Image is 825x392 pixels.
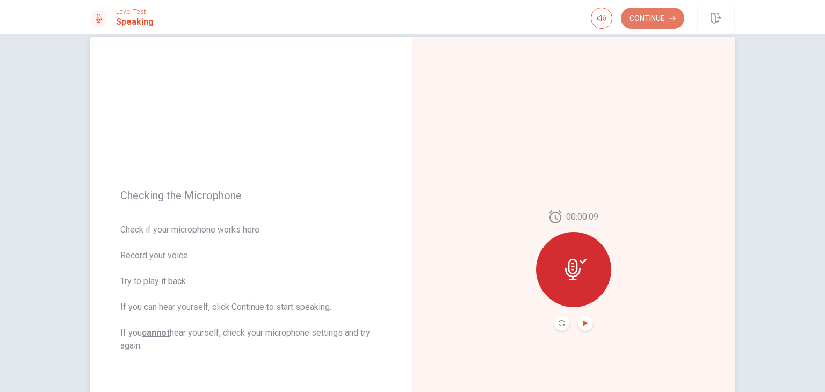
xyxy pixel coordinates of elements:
[621,8,684,29] button: Continue
[116,16,154,28] h1: Speaking
[566,210,598,223] span: 00:00:09
[116,8,154,16] span: Level Test
[120,223,382,352] span: Check if your microphone works here. Record your voice. Try to play it back. If you can hear your...
[142,328,170,338] u: cannot
[554,316,569,331] button: Record Again
[578,316,593,331] button: Play Audio
[120,189,382,202] span: Checking the Microphone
